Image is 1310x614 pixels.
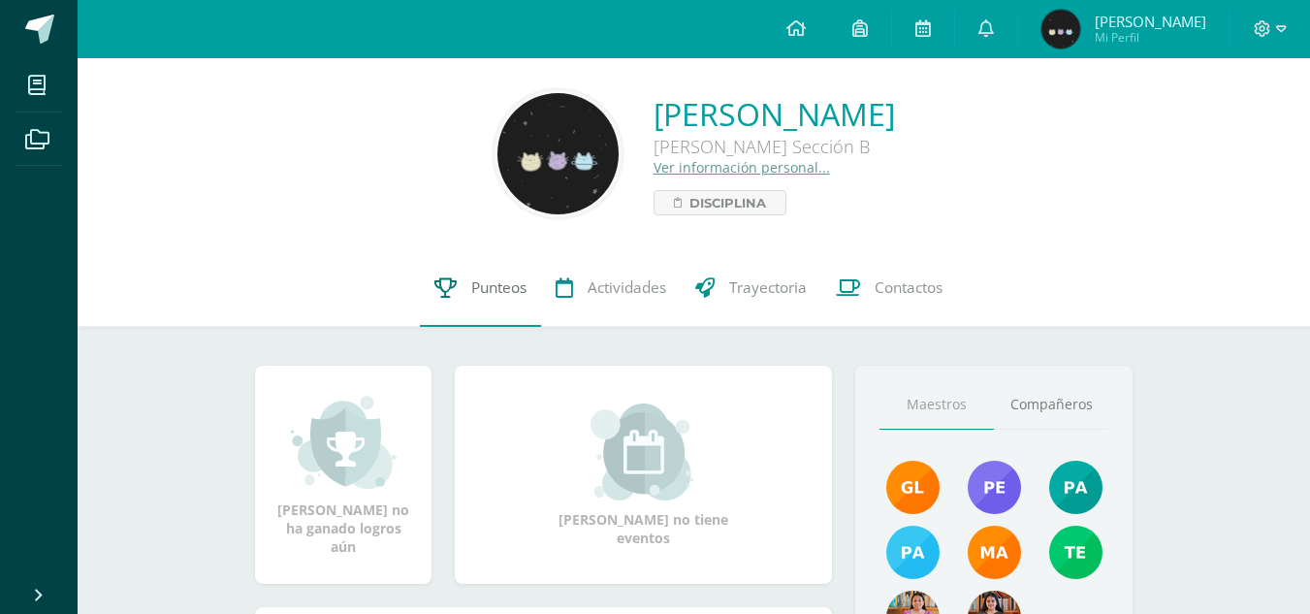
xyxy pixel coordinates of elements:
[1095,12,1206,31] span: [PERSON_NAME]
[886,526,940,579] img: d0514ac6eaaedef5318872dd8b40be23.png
[689,191,766,214] span: Disciplina
[497,93,619,214] img: c16cec3496974068cf2485ec4e1c5de9.png
[681,249,821,327] a: Trayectoria
[654,135,895,158] div: [PERSON_NAME] Sección B
[274,394,412,556] div: [PERSON_NAME] no ha ganado logros aún
[471,277,527,298] span: Punteos
[1041,10,1080,48] img: 8bf85ff83f56496377f7286f058f927d.png
[1049,526,1102,579] img: f478d08ad3f1f0ce51b70bf43961b330.png
[886,461,940,514] img: 895b5ece1ed178905445368d61b5ce67.png
[968,526,1021,579] img: 560278503d4ca08c21e9c7cd40ba0529.png
[591,404,696,501] img: event_small.png
[875,277,943,298] span: Contactos
[729,277,807,298] span: Trayectoria
[420,249,541,327] a: Punteos
[654,93,895,135] a: [PERSON_NAME]
[654,158,830,177] a: Ver información personal...
[994,380,1108,430] a: Compañeros
[588,277,666,298] span: Actividades
[1095,29,1206,46] span: Mi Perfil
[547,404,741,547] div: [PERSON_NAME] no tiene eventos
[879,380,994,430] a: Maestros
[1049,461,1102,514] img: 40c28ce654064086a0d3fb3093eec86e.png
[821,249,957,327] a: Contactos
[541,249,681,327] a: Actividades
[654,190,786,215] a: Disciplina
[291,394,397,491] img: achievement_small.png
[968,461,1021,514] img: 901d3a81a60619ba26076f020600640f.png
